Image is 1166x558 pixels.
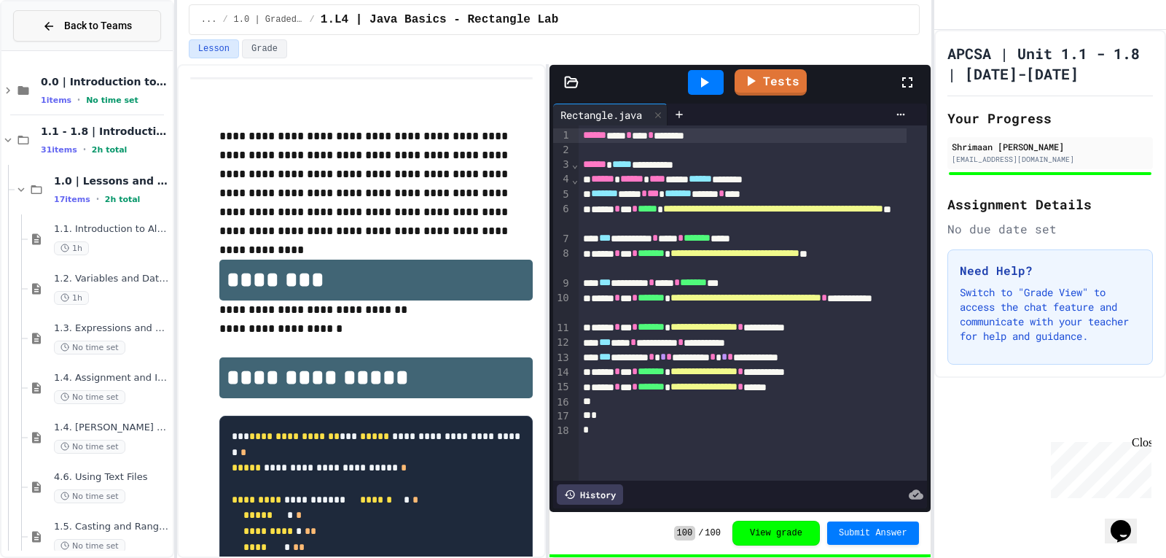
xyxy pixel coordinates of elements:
[54,174,170,187] span: 1.0 | Lessons and Notes
[947,220,1153,238] div: No due date set
[54,422,170,434] span: 1.4. [PERSON_NAME] and User Input
[41,96,71,105] span: 1 items
[64,18,132,34] span: Back to Teams
[77,94,80,106] span: •
[54,539,125,553] span: No time set
[553,365,571,380] div: 14
[960,262,1140,279] h3: Need Help?
[54,291,89,305] span: 1h
[54,489,125,503] span: No time set
[83,144,86,155] span: •
[947,194,1153,214] h2: Assignment Details
[1045,436,1151,498] iframe: chat widget
[553,107,649,123] div: Rectangle.java
[735,69,807,96] a: Tests
[6,6,101,93] div: Chat with us now!Close
[557,484,623,505] div: History
[54,241,89,255] span: 1h
[553,158,571,172] div: 3
[553,409,571,424] div: 17
[242,39,287,58] button: Grade
[553,202,571,232] div: 6
[54,273,170,285] span: 1.2. Variables and Data Types
[947,108,1153,128] h2: Your Progress
[553,128,571,143] div: 1
[86,96,138,105] span: No time set
[553,143,571,158] div: 2
[54,390,125,404] span: No time set
[947,43,1153,84] h1: APCSA | Unit 1.1 - 1.8 | [DATE]-[DATE]
[105,195,141,204] span: 2h total
[553,424,571,438] div: 18
[54,322,170,335] span: 1.3. Expressions and Output [New]
[13,10,161,42] button: Back to Teams
[698,527,703,539] span: /
[201,14,217,26] span: ...
[41,145,77,155] span: 31 items
[1105,500,1151,543] iframe: chat widget
[952,154,1149,165] div: [EMAIL_ADDRESS][DOMAIN_NAME]
[960,285,1140,344] p: Switch to "Grade View" to access the chat feature and communicate with your teacher for help and ...
[41,125,170,138] span: 1.1 - 1.8 | Introduction to Java
[674,526,696,540] span: 100
[571,158,579,170] span: Fold line
[54,372,170,384] span: 1.4. Assignment and Input
[54,195,90,204] span: 17 items
[41,75,170,88] span: 0.0 | Introduction to APCSA
[54,223,170,236] span: 1.1. Introduction to Algorithms, Programming, and Compilers
[553,187,571,202] div: 5
[952,140,1149,153] div: Shrimaan [PERSON_NAME]
[189,39,239,58] button: Lesson
[222,14,227,26] span: /
[553,321,571,336] div: 11
[553,351,571,365] div: 13
[553,104,668,125] div: Rectangle.java
[553,380,571,395] div: 15
[92,145,128,155] span: 2h total
[827,522,919,545] button: Submit Answer
[553,172,571,187] div: 4
[839,527,907,539] span: Submit Answer
[571,174,579,185] span: Fold line
[54,341,125,354] span: No time set
[553,276,571,291] div: 9
[732,521,820,546] button: View grade
[553,395,571,410] div: 16
[54,521,170,533] span: 1.5. Casting and Ranges of Values
[321,11,558,28] span: 1.L4 | Java Basics - Rectangle Lab
[54,471,170,484] span: 4.6. Using Text Files
[553,291,571,321] div: 10
[96,193,99,205] span: •
[234,14,304,26] span: 1.0 | Graded Labs
[553,336,571,350] div: 12
[553,232,571,247] div: 7
[553,247,571,276] div: 8
[705,527,721,539] span: 100
[54,440,125,454] span: No time set
[310,14,315,26] span: /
